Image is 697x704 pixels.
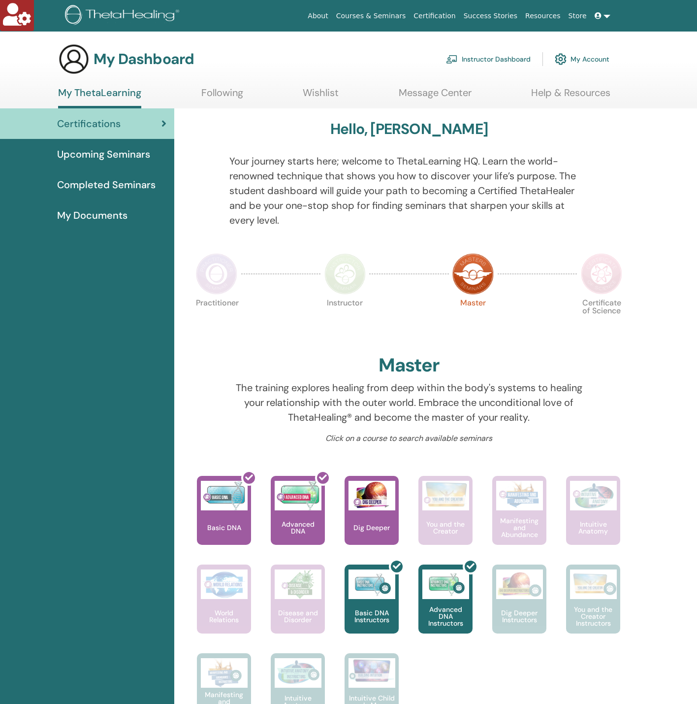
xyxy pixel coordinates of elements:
img: Master [452,253,494,295]
a: Disease and Disorder Disease and Disorder [271,565,325,653]
a: World Relations World Relations [197,565,251,653]
img: Disease and Disorder [275,570,321,599]
span: Completed Seminars [57,177,156,192]
a: Basic DNA Basic DNA [197,476,251,565]
a: Following [201,87,243,106]
img: generic-user-icon.jpg [58,43,90,75]
p: You and the Creator Instructors [566,606,620,627]
p: World Relations [197,609,251,623]
a: Instructor Dashboard [446,48,531,70]
a: Dig Deeper Dig Deeper [345,476,399,565]
img: Intuitive Child In Me Instructors [348,658,395,682]
img: chalkboard-teacher.svg [446,55,458,64]
a: Intuitive Anatomy Intuitive Anatomy [566,476,620,565]
span: Certifications [57,116,121,131]
a: Advanced DNA Instructors Advanced DNA Instructors [418,565,473,653]
img: Manifesting and Abundance Instructors [201,658,248,688]
img: You and the Creator [422,481,469,508]
img: cog.svg [555,51,567,67]
a: Message Center [399,87,472,106]
a: Basic DNA Instructors Basic DNA Instructors [345,565,399,653]
p: Your journey starts here; welcome to ThetaLearning HQ. Learn the world-renowned technique that sh... [229,154,589,228]
a: Wishlist [303,87,339,106]
a: Manifesting and Abundance Manifesting and Abundance [492,476,546,565]
img: logo.png [65,5,183,27]
img: Certificate of Science [581,253,622,295]
p: Practitioner [196,299,237,340]
h3: Hello, [PERSON_NAME] [330,120,488,138]
p: Advanced DNA Instructors [418,606,473,627]
span: Upcoming Seminars [57,147,150,162]
p: Certificate of Science [581,299,622,340]
h3: My Dashboard [94,50,194,68]
img: Manifesting and Abundance [496,481,543,510]
p: Intuitive Anatomy [566,521,620,535]
p: Advanced DNA [271,521,325,535]
a: Resources [521,7,565,25]
p: The training explores healing from deep within the body's systems to healing your relationship wi... [229,380,589,425]
p: Click on a course to search available seminars [229,433,589,444]
img: Practitioner [196,253,237,295]
img: Dig Deeper Instructors [496,570,543,599]
p: Master [452,299,494,340]
img: Intuitive Anatomy [570,481,617,510]
img: World Relations [201,570,248,599]
p: You and the Creator [418,521,473,535]
img: Instructor [324,253,366,295]
img: Intuitive Anatomy Instructors [275,658,321,688]
img: Advanced DNA Instructors [422,570,469,599]
a: About [304,7,332,25]
a: My Account [555,48,609,70]
a: Dig Deeper Instructors Dig Deeper Instructors [492,565,546,653]
a: Advanced DNA Advanced DNA [271,476,325,565]
img: Dig Deeper [348,481,395,510]
img: Basic DNA [201,481,248,510]
a: Store [565,7,591,25]
img: Advanced DNA [275,481,321,510]
a: Success Stories [460,7,521,25]
p: Disease and Disorder [271,609,325,623]
p: Manifesting and Abundance [492,517,546,538]
p: Basic DNA Instructors [345,609,399,623]
p: Dig Deeper [349,524,394,531]
p: Dig Deeper Instructors [492,609,546,623]
a: You and the Creator You and the Creator [418,476,473,565]
a: Courses & Seminars [332,7,410,25]
a: Help & Resources [531,87,610,106]
a: You and the Creator Instructors You and the Creator Instructors [566,565,620,653]
a: My ThetaLearning [58,87,141,108]
img: You and the Creator Instructors [570,570,617,599]
span: My Documents [57,208,127,223]
img: Basic DNA Instructors [348,570,395,599]
h2: Master [379,354,440,377]
a: Certification [410,7,459,25]
p: Instructor [324,299,366,340]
